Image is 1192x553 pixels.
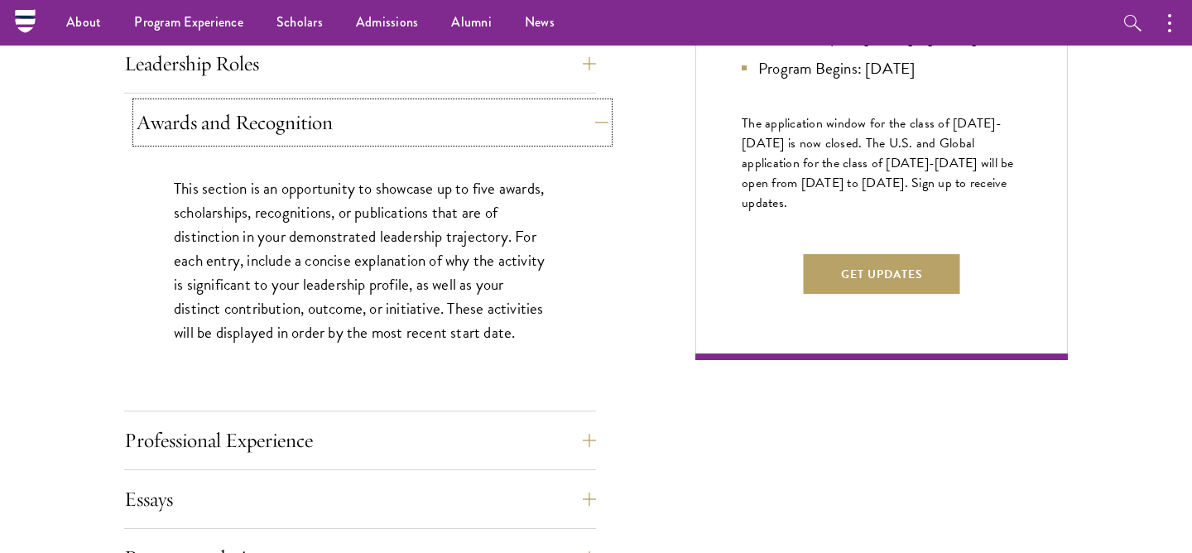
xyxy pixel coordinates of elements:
[124,421,596,460] button: Professional Experience
[174,176,546,344] p: This section is an opportunity to showcase up to five awards, scholarships, recognitions, or publ...
[124,479,596,519] button: Essays
[804,254,960,294] button: Get Updates
[742,113,1014,213] span: The application window for the class of [DATE]-[DATE] is now closed. The U.S. and Global applicat...
[124,44,596,84] button: Leadership Roles
[742,56,1021,80] li: Program Begins: [DATE]
[137,103,608,142] button: Awards and Recognition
